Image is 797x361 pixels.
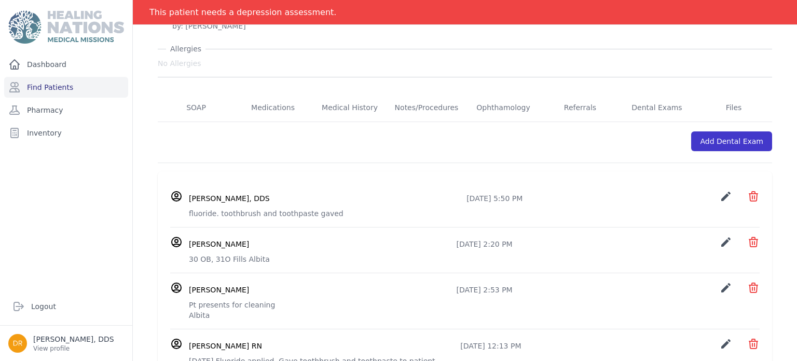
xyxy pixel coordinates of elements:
[33,334,114,344] p: [PERSON_NAME], DDS
[695,94,772,122] a: Files
[158,94,772,122] nav: Tabs
[720,236,732,248] i: create
[720,195,735,205] a: create
[189,193,270,204] h3: [PERSON_NAME], DDS
[465,94,542,122] a: Ophthamology
[720,282,732,294] i: create
[158,58,201,69] span: No Allergies
[4,123,128,143] a: Inventory
[466,193,523,204] p: [DATE] 5:50 PM
[720,240,735,250] a: create
[189,300,760,320] p: Pt presents for cleaning Albita
[4,100,128,121] a: Pharmacy
[456,285,512,295] p: [DATE] 2:53 PM
[720,342,735,352] a: create
[4,77,128,98] a: Find Patients
[189,239,249,249] h3: [PERSON_NAME]
[460,341,521,351] p: [DATE] 12:13 PM
[720,338,732,350] i: create
[33,344,114,353] p: View profile
[720,286,735,296] a: create
[235,94,311,122] a: Medications
[619,94,695,122] a: Dental Exams
[4,54,128,75] a: Dashboard
[189,208,760,219] p: fluoride. toothbrush and toothpaste gaved
[311,94,388,122] a: Medical History
[720,190,732,203] i: create
[456,239,512,249] p: [DATE] 2:20 PM
[166,44,205,54] span: Allergies
[189,285,249,295] h3: [PERSON_NAME]
[189,254,760,264] p: 30 OB, 31O Fills Albita
[8,334,124,353] a: [PERSON_NAME], DDS View profile
[172,21,267,31] div: by: [PERSON_NAME]
[388,94,465,122] a: Notes/Procedures
[189,341,262,351] h3: [PERSON_NAME] RN
[158,94,235,122] a: SOAP
[8,296,124,317] a: Logout
[691,131,772,151] a: Add Dental Exam
[8,10,123,44] img: Medical Missions EMR
[542,94,619,122] a: Referrals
